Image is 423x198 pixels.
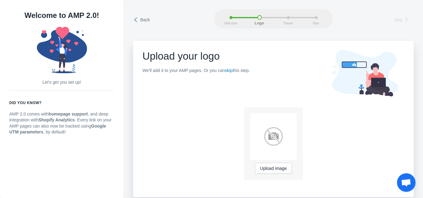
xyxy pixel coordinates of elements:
button: Upload image [255,163,292,174]
span: Upload image [260,166,287,171]
h1: Welcome to AMP 2.0! [9,9,114,22]
a: skip [225,68,233,73]
strong: Google UTM parameters [9,124,106,135]
p: We'll add it to your AMP pages. Or you can this step. [142,68,250,74]
span: Welcome [223,22,239,25]
span: Back [140,17,150,23]
p: Let's get you set up! [9,79,114,86]
span: Logo [252,21,267,26]
h6: Did you know? [9,100,114,106]
span: Skip [394,17,403,23]
strong: homepage support [49,112,88,116]
a: Back [133,15,151,23]
img: no-image-available.png [250,113,297,160]
a: Skip [394,15,412,23]
span: Theme [281,22,296,25]
p: AMP 2.0 comes with , and deep integration with . Every link on your AMP pages can also now be tra... [9,111,114,135]
strong: Shopify Analytics [38,117,75,122]
div: Open chat [397,173,416,192]
h1: Upload your logo [142,50,250,62]
span: Plan [308,22,324,25]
